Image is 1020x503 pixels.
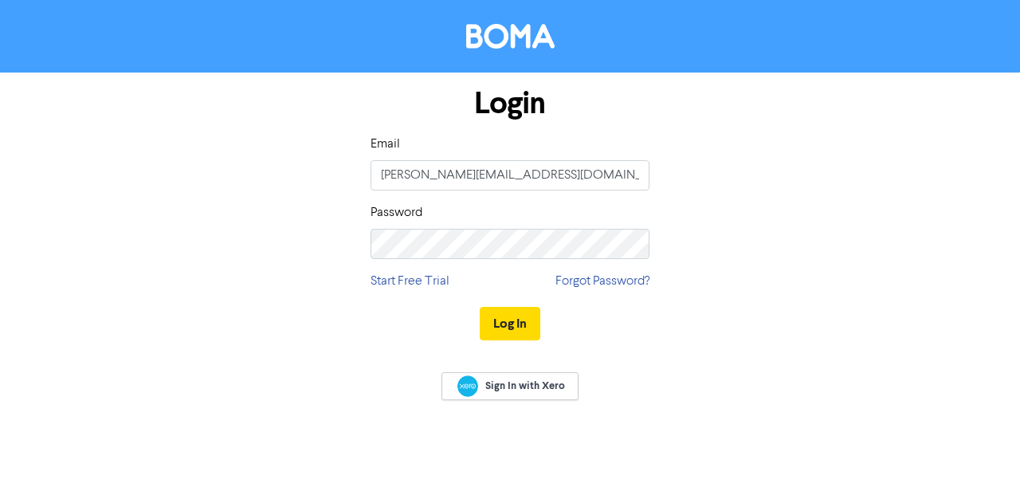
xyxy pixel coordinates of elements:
[466,24,555,49] img: BOMA Logo
[457,375,478,397] img: Xero logo
[555,272,649,291] a: Forgot Password?
[371,203,422,222] label: Password
[480,307,540,340] button: Log In
[371,85,649,122] h1: Login
[371,135,400,154] label: Email
[485,379,565,393] span: Sign In with Xero
[371,272,449,291] a: Start Free Trial
[441,372,579,400] a: Sign In with Xero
